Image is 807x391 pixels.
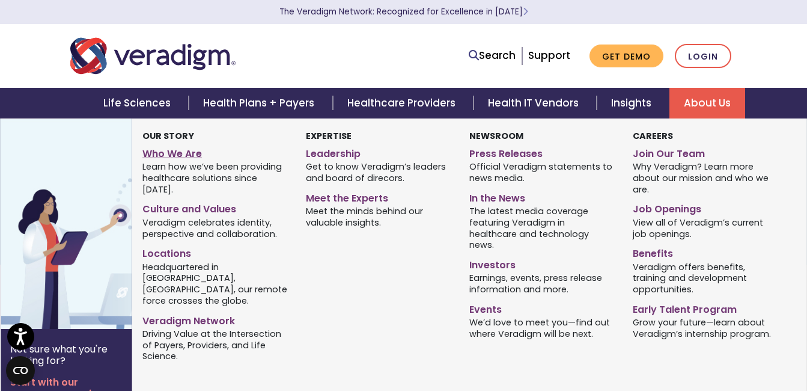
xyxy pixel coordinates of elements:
[142,216,288,239] span: Veradigm celebrates identity, perspective and collaboration.
[633,199,778,216] a: Job Openings
[142,130,194,142] strong: Our Story
[469,316,615,340] span: We’d love to meet you—find out where Veradigm will be next.
[633,243,778,260] a: Benefits
[142,161,288,195] span: Learn how we’ve been providing healthcare solutions since [DATE].
[469,48,516,64] a: Search
[89,88,189,119] a: Life Sciences
[469,205,615,251] span: The latest media coverage featuring Veradigm in healthcare and technology news.
[469,143,615,161] a: Press Releases
[523,6,528,17] span: Learn More
[306,205,451,229] span: Meet the minds behind our valuable insights.
[1,119,194,329] img: Vector image of Veradigm’s Story
[279,6,528,17] a: The Veradigm Network: Recognized for Excellence in [DATE]Learn More
[633,216,778,239] span: View all of Veradigm’s current job openings.
[10,343,123,366] p: Not sure what you're looking for?
[142,143,288,161] a: Who We Are
[142,310,288,328] a: Veradigm Network
[142,260,288,306] span: Headquartered in [GEOGRAPHIC_DATA], [GEOGRAPHIC_DATA], our remote force crosses the globe.
[633,130,673,142] strong: Careers
[469,254,615,272] a: Investors
[306,130,352,142] strong: Expertise
[333,88,474,119] a: Healthcare Providers
[675,44,731,69] a: Login
[528,48,570,63] a: Support
[633,260,778,295] span: Veradigm offers benefits, training and development opportunities.
[306,143,451,161] a: Leadership
[142,243,288,260] a: Locations
[469,130,523,142] strong: Newsroom
[189,88,332,119] a: Health Plans + Payers
[669,88,745,119] a: About Us
[70,36,236,76] img: Veradigm logo
[469,272,615,295] span: Earnings, events, press release information and more.
[633,316,778,340] span: Grow your future—learn about Veradigm’s internship program.
[633,161,778,195] span: Why Veradigm? Learn more about our mission and who we are.
[633,143,778,161] a: Join Our Team
[142,327,288,362] span: Driving Value at the Intersection of Payers, Providers, and Life Science.
[469,299,615,316] a: Events
[597,88,669,119] a: Insights
[306,188,451,205] a: Meet the Experts
[474,88,597,119] a: Health IT Vendors
[589,45,663,68] a: Get Demo
[142,199,288,216] a: Culture and Values
[469,161,615,184] span: Official Veradigm statements to news media.
[306,161,451,184] span: Get to know Veradigm’s leaders and board of direcors.
[633,299,778,316] a: Early Talent Program
[6,356,35,385] button: Open CMP widget
[469,188,615,205] a: In the News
